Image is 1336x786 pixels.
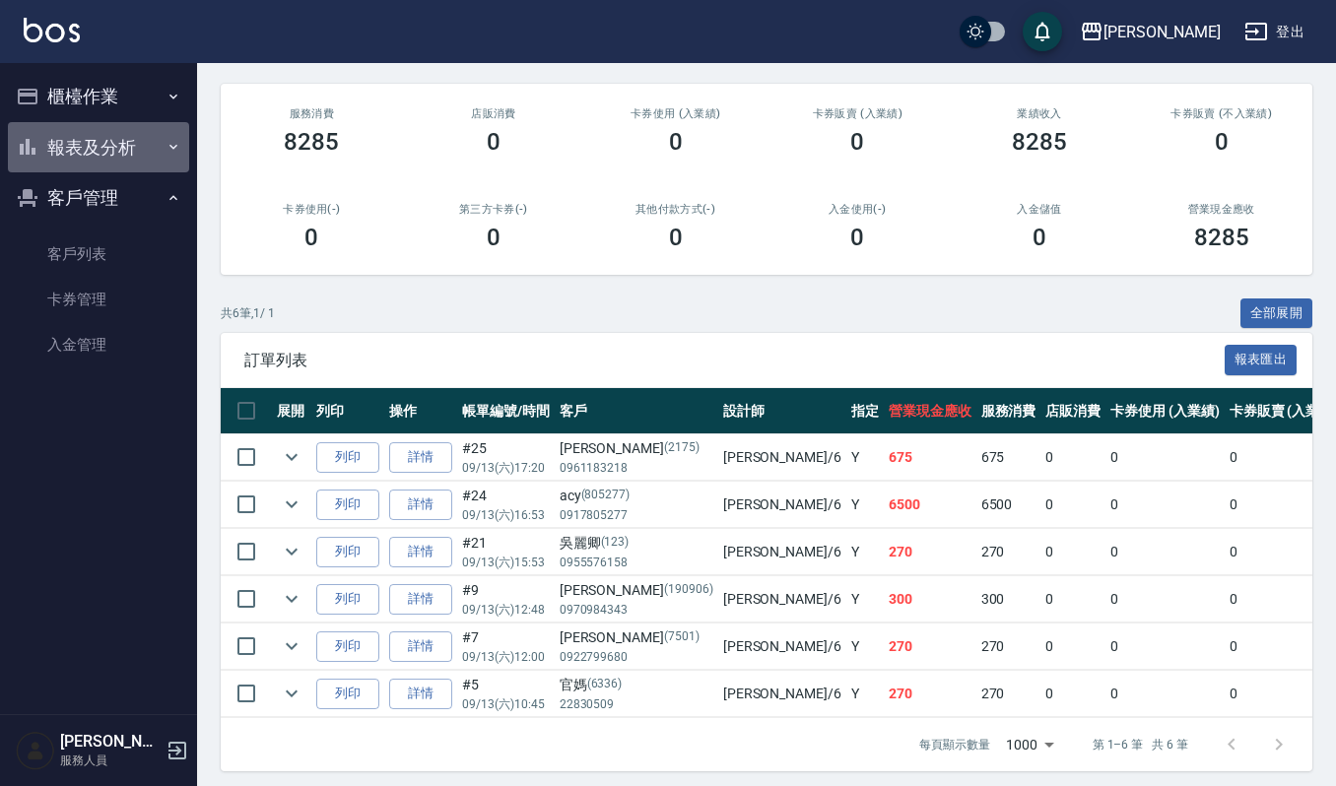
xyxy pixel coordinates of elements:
[8,172,189,224] button: 客戶管理
[304,224,318,251] h3: 0
[462,648,550,666] p: 09/13 (六) 12:00
[1105,434,1225,481] td: 0
[1154,107,1289,120] h2: 卡券販賣 (不入業績)
[608,203,743,216] h2: 其他付款方式(-)
[560,675,713,695] div: 官媽
[1103,20,1221,44] div: [PERSON_NAME]
[1215,128,1229,156] h3: 0
[1040,434,1105,481] td: 0
[560,580,713,601] div: [PERSON_NAME]
[457,623,555,670] td: #7
[1105,623,1225,670] td: 0
[1012,128,1067,156] h3: 8285
[718,482,846,528] td: [PERSON_NAME] /6
[316,537,379,567] button: 列印
[976,388,1041,434] th: 服務消費
[1105,388,1225,434] th: 卡券使用 (入業績)
[316,584,379,615] button: 列印
[457,434,555,481] td: #25
[487,224,501,251] h3: 0
[8,322,189,367] a: 入金管理
[560,533,713,554] div: 吳麗卿
[976,529,1041,575] td: 270
[244,351,1225,370] span: 訂單列表
[1240,298,1313,329] button: 全部展開
[560,601,713,619] p: 0970984343
[972,107,1107,120] h2: 業績收入
[1225,345,1298,375] button: 報表匯出
[277,537,306,566] button: expand row
[560,648,713,666] p: 0922799680
[846,623,884,670] td: Y
[389,442,452,473] a: 詳情
[316,490,379,520] button: 列印
[846,576,884,622] td: Y
[311,388,384,434] th: 列印
[1105,529,1225,575] td: 0
[884,529,976,575] td: 270
[427,107,562,120] h2: 店販消費
[1194,224,1249,251] h3: 8285
[462,695,550,713] p: 09/13 (六) 10:45
[462,554,550,571] p: 09/13 (六) 15:53
[608,107,743,120] h2: 卡券使用 (入業績)
[976,482,1041,528] td: 6500
[457,671,555,717] td: #5
[664,580,713,601] p: (190906)
[1040,388,1105,434] th: 店販消費
[850,128,864,156] h3: 0
[316,442,379,473] button: 列印
[221,304,275,322] p: 共 6 筆, 1 / 1
[462,506,550,524] p: 09/13 (六) 16:53
[277,490,306,519] button: expand row
[581,486,631,506] p: (805277)
[846,388,884,434] th: 指定
[555,388,718,434] th: 客戶
[1040,623,1105,670] td: 0
[244,203,379,216] h2: 卡券使用(-)
[718,623,846,670] td: [PERSON_NAME] /6
[846,671,884,717] td: Y
[919,736,990,753] p: 每頁顯示數量
[1225,350,1298,368] a: 報表匯出
[316,631,379,662] button: 列印
[60,752,161,769] p: 服務人員
[462,459,550,477] p: 09/13 (六) 17:20
[16,731,55,770] img: Person
[8,231,189,277] a: 客戶列表
[457,529,555,575] td: #21
[316,679,379,709] button: 列印
[8,122,189,173] button: 報表及分析
[384,388,457,434] th: 操作
[976,434,1041,481] td: 675
[846,529,884,575] td: Y
[457,482,555,528] td: #24
[998,718,1061,771] div: 1000
[60,732,161,752] h5: [PERSON_NAME]
[976,623,1041,670] td: 270
[427,203,562,216] h2: 第三方卡券(-)
[601,533,630,554] p: (123)
[277,679,306,708] button: expand row
[846,434,884,481] td: Y
[850,224,864,251] h3: 0
[884,388,976,434] th: 營業現金應收
[718,671,846,717] td: [PERSON_NAME] /6
[389,679,452,709] a: 詳情
[718,529,846,575] td: [PERSON_NAME] /6
[669,128,683,156] h3: 0
[1040,529,1105,575] td: 0
[1023,12,1062,51] button: save
[884,623,976,670] td: 270
[462,601,550,619] p: 09/13 (六) 12:48
[1072,12,1229,52] button: [PERSON_NAME]
[1105,482,1225,528] td: 0
[560,695,713,713] p: 22830509
[24,18,80,42] img: Logo
[846,482,884,528] td: Y
[560,438,713,459] div: [PERSON_NAME]
[1105,576,1225,622] td: 0
[389,631,452,662] a: 詳情
[664,627,700,648] p: (7501)
[1033,224,1046,251] h3: 0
